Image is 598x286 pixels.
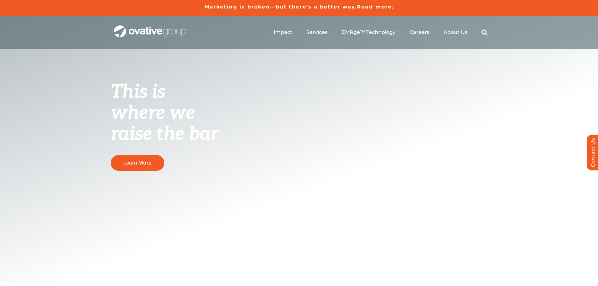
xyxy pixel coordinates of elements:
a: Learn More [111,155,164,170]
span: Learn More [123,160,151,166]
span: This is [111,81,165,103]
a: OG_Full_horizontal_WHT [114,25,186,31]
a: Impact [274,29,292,35]
span: where we raise the bar [111,102,218,145]
a: Careers [410,29,429,35]
a: Search [482,29,488,35]
a: Read more. [357,4,394,10]
a: About Us [444,29,467,35]
a: Marketing is broken—but there’s a better way. [204,4,357,10]
a: EMRge™ Technology [342,29,396,35]
nav: Menu [274,22,488,42]
a: Services [306,29,327,35]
